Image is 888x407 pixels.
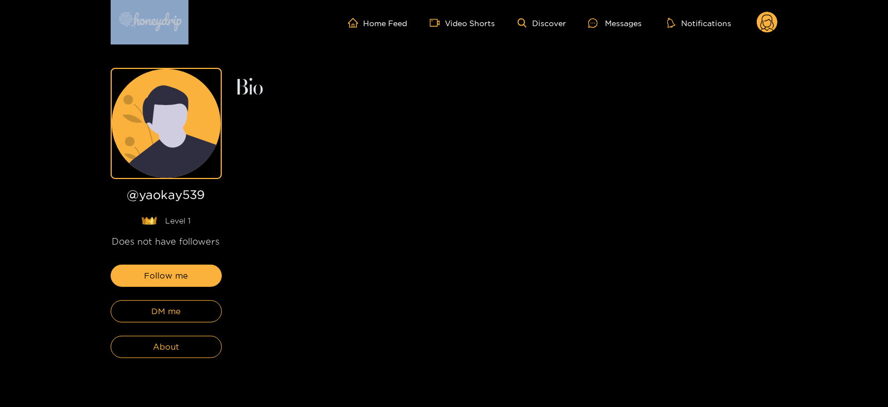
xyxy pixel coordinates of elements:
span: DM me [151,305,181,318]
button: About [111,336,222,358]
span: Level 1 [166,215,191,226]
h1: @ yaokay539 [111,188,222,206]
h2: Bio [235,79,778,98]
span: About [153,340,179,354]
a: Video Shorts [430,18,495,28]
button: Notifications [664,17,735,28]
button: Follow me [111,265,222,287]
a: Discover [518,18,566,28]
button: DM me [111,300,222,322]
span: video-camera [430,18,445,28]
div: Messages [588,17,642,29]
span: home [348,18,364,28]
img: lavel grade [141,216,157,225]
span: Follow me [144,269,188,282]
a: Home Feed [348,18,408,28]
div: Does not have followers [111,235,222,248]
